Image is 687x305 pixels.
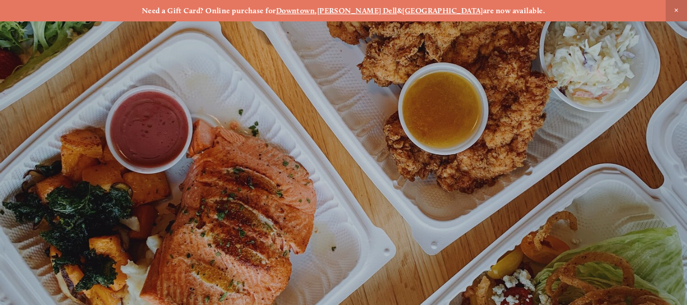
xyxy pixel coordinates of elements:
a: [GEOGRAPHIC_DATA] [402,6,483,15]
strong: Need a Gift Card? Online purchase for [142,6,276,15]
strong: , [315,6,317,15]
a: [PERSON_NAME] Dell [317,6,397,15]
strong: & [397,6,402,15]
strong: are now available. [483,6,545,15]
a: Downtown [276,6,315,15]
